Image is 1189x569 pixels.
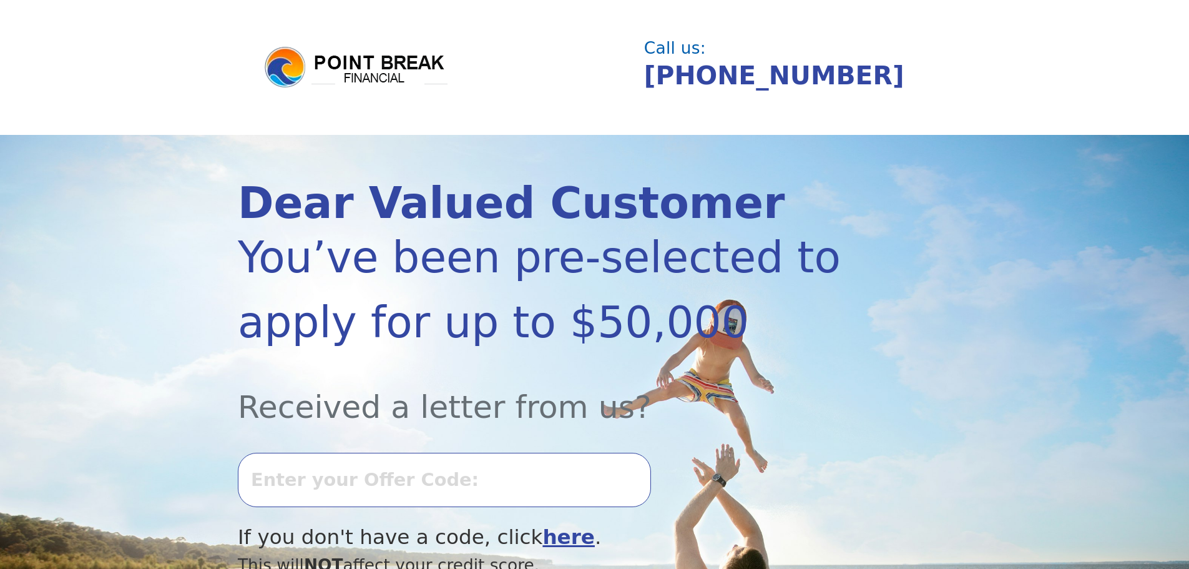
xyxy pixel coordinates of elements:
input: Enter your Offer Code: [238,453,651,507]
a: [PHONE_NUMBER] [644,61,904,91]
div: You’ve been pre-selected to apply for up to $50,000 [238,225,844,355]
div: Dear Valued Customer [238,182,844,225]
img: logo.png [263,45,450,90]
div: Call us: [644,40,941,56]
div: Received a letter from us? [238,355,844,430]
a: here [542,525,595,549]
div: If you don't have a code, click . [238,522,844,553]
